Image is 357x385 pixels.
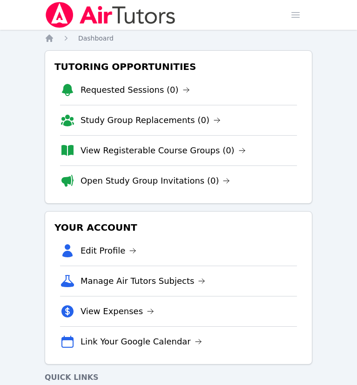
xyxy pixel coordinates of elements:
a: Manage Air Tutors Subjects [81,275,206,288]
a: View Expenses [81,305,154,318]
img: Air Tutors [45,2,176,28]
a: Requested Sessions (0) [81,83,190,96]
a: Edit Profile [81,244,137,257]
nav: Breadcrumb [45,34,312,43]
h4: Quick Links [45,372,312,383]
a: Open Study Group Invitations (0) [81,174,230,187]
a: View Registerable Course Groups (0) [81,144,246,157]
a: Study Group Replacements (0) [81,114,221,127]
a: Dashboard [78,34,114,43]
span: Dashboard [78,34,114,42]
h3: Your Account [53,219,304,236]
h3: Tutoring Opportunities [53,58,304,75]
a: Link Your Google Calendar [81,335,202,348]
